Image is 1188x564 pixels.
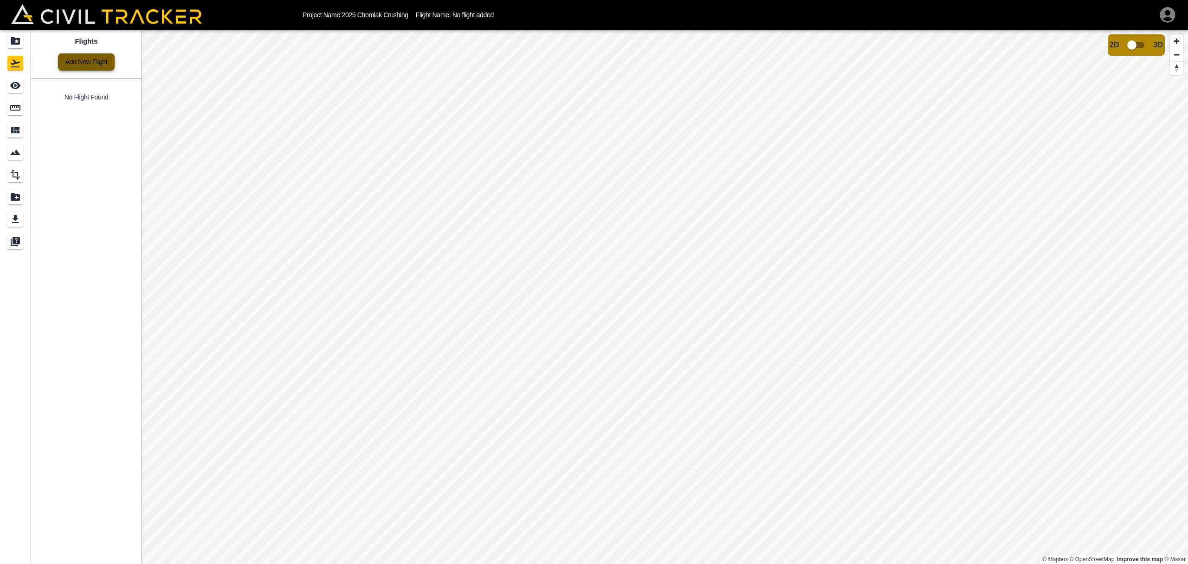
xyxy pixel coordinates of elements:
button: Zoom out [1170,48,1183,61]
a: Map feedback [1117,556,1163,563]
a: Maxar [1164,556,1186,563]
a: OpenStreetMap [1070,556,1115,563]
span: 2D [1110,41,1119,49]
span: 3D [1154,41,1163,49]
button: Zoom in [1170,34,1183,48]
img: Civil Tracker [11,4,202,24]
button: Reset bearing to north [1170,61,1183,75]
p: Project Name: 2025 Chomlak Crushing [303,11,408,19]
a: Mapbox [1042,556,1068,563]
p: Flight Name: No flight added [416,11,494,19]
